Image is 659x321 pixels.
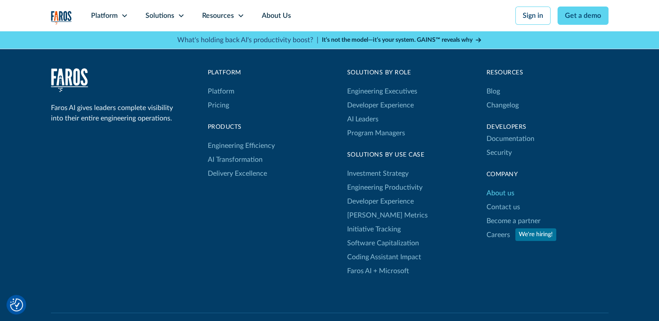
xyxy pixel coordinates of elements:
[347,181,422,194] a: Engineering Productivity
[519,230,553,239] div: We're hiring!
[208,139,275,153] a: Engineering Efficiency
[347,250,421,264] a: Coding Assistant Impact
[10,298,23,311] button: Cookie Settings
[208,98,229,112] a: Pricing
[487,146,512,160] a: Security
[322,36,482,45] a: It’s not the model—it’s your system. GAINS™ reveals why
[347,264,409,278] a: Faros AI + Microsoft
[487,170,608,179] div: Company
[208,153,263,167] a: AI Transformation
[347,112,379,126] a: AI Leaders
[51,68,88,92] img: Faros Logo White
[347,84,417,98] a: Engineering Executives
[208,167,267,181] a: Delivery Excellence
[91,10,118,21] div: Platform
[347,68,417,77] div: Solutions by Role
[487,84,500,98] a: Blog
[347,126,417,140] a: Program Managers
[487,98,519,112] a: Changelog
[10,298,23,311] img: Revisit consent button
[208,84,234,98] a: Platform
[347,98,414,112] a: Developer Experience
[202,10,234,21] div: Resources
[347,236,419,250] a: Software Capitalization
[347,150,428,160] div: Solutions By Use Case
[208,123,275,132] div: products
[322,37,473,43] strong: It’s not the model—it’s your system. GAINS™ reveals why
[558,7,608,25] a: Get a demo
[347,167,409,181] a: Investment Strategy
[51,68,88,92] a: home
[145,10,174,21] div: Solutions
[487,200,520,214] a: Contact us
[487,68,608,77] div: Resources
[347,222,401,236] a: Initiative Tracking
[347,194,414,208] a: Developer Experience
[177,35,318,45] p: What's holding back AI's productivity boost? |
[487,214,541,228] a: Become a partner
[347,208,428,222] a: [PERSON_NAME] Metrics
[208,68,275,77] div: Platform
[51,11,72,24] img: Logo of the analytics and reporting company Faros.
[51,103,177,124] div: Faros AI gives leaders complete visibility into their entire engineering operations.
[487,123,608,132] div: Developers
[487,186,514,200] a: About us
[51,11,72,24] a: home
[487,228,510,242] a: Careers
[515,7,551,25] a: Sign in
[487,132,534,146] a: Documentation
